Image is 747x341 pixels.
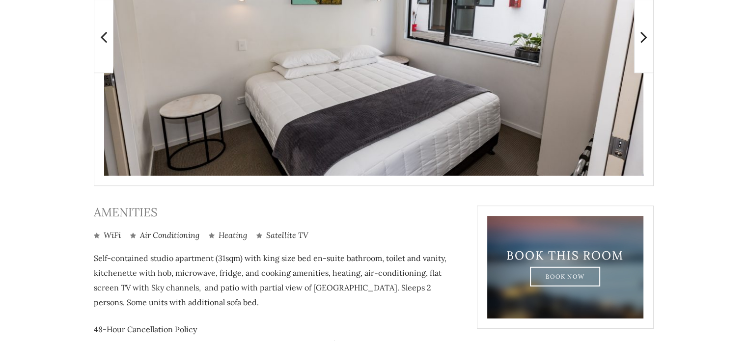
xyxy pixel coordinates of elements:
h3: Book This Room [504,248,626,262]
li: WiFi [94,230,121,241]
a: Book Now [530,266,600,286]
li: Air Conditioning [130,230,199,241]
h3: Amenities [94,206,462,220]
li: Satellite TV [256,230,308,241]
p: Self-contained studio apartment (31sqm) with king size bed en-suite bathroom, toilet and vanity, ... [94,251,462,310]
li: Heating [209,230,247,241]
